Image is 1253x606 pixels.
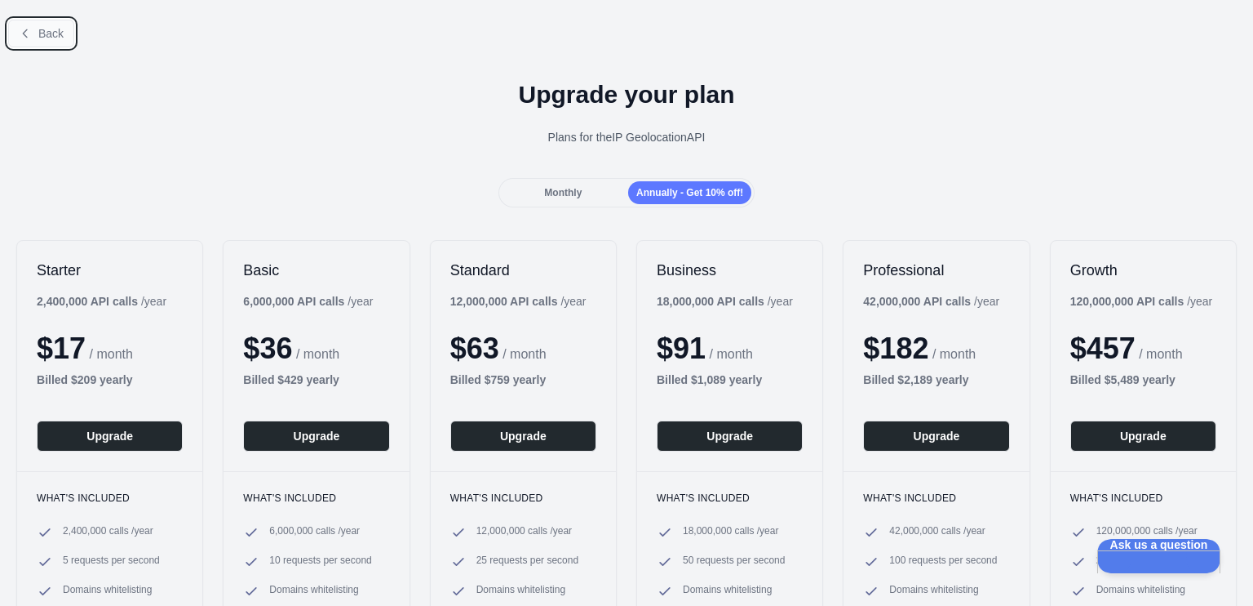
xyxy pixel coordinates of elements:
div: / year [657,293,793,310]
h2: Professional [863,261,1009,280]
span: $ 91 [657,332,706,365]
div: / year [450,293,587,310]
h2: Standard [450,261,596,280]
div: / year [1070,293,1213,310]
span: $ 457 [1070,332,1136,365]
h2: Business [657,261,803,280]
div: / year [863,293,999,310]
b: 42,000,000 API calls [863,295,971,308]
b: 18,000,000 API calls [657,295,764,308]
b: 12,000,000 API calls [450,295,558,308]
b: 120,000,000 API calls [1070,295,1184,308]
iframe: Help Scout Beacon - Open [1097,539,1220,573]
span: $ 182 [863,332,928,365]
h2: Growth [1070,261,1216,280]
span: $ 63 [450,332,499,365]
